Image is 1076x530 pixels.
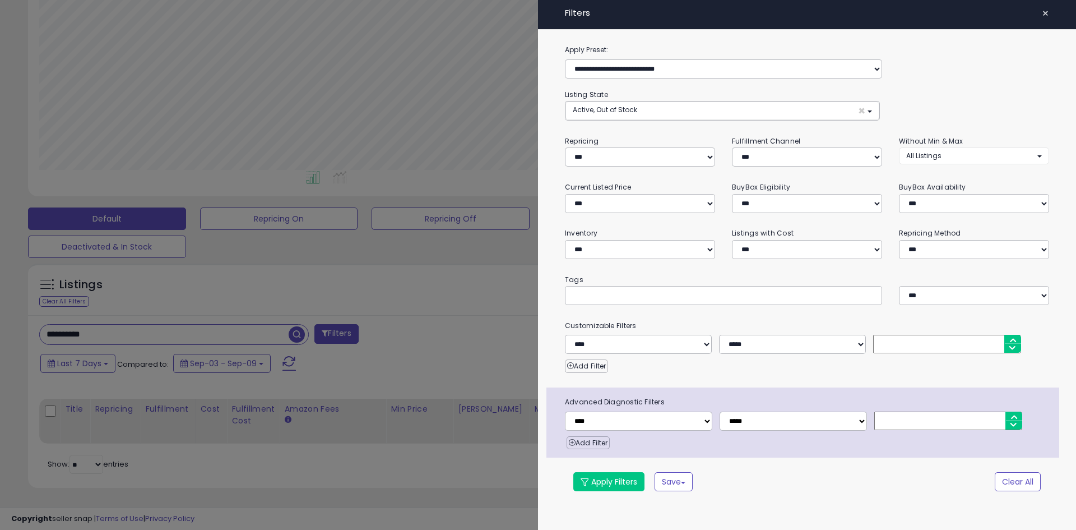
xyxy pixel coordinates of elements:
[565,102,879,120] button: Active, Out of Stock ×
[556,396,1059,408] span: Advanced Diagnostic Filters
[1042,6,1049,21] span: ×
[899,182,966,192] small: BuyBox Availability
[899,148,1049,164] button: All Listings
[1037,6,1054,21] button: ×
[732,136,800,146] small: Fulfillment Channel
[732,228,794,238] small: Listings with Cost
[565,90,608,99] small: Listing State
[732,182,790,192] small: BuyBox Eligibility
[565,228,597,238] small: Inventory
[906,151,941,160] span: All Listings
[899,136,963,146] small: Without Min & Max
[565,136,599,146] small: Repricing
[573,472,644,491] button: Apply Filters
[556,274,1058,286] small: Tags
[565,182,631,192] small: Current Listed Price
[573,105,637,114] span: Active, Out of Stock
[565,360,608,373] button: Add Filter
[565,8,1049,18] h4: Filters
[556,320,1058,332] small: Customizable Filters
[858,105,865,117] span: ×
[995,472,1041,491] button: Clear All
[567,436,610,450] button: Add Filter
[556,44,1058,56] label: Apply Preset:
[655,472,693,491] button: Save
[899,228,961,238] small: Repricing Method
